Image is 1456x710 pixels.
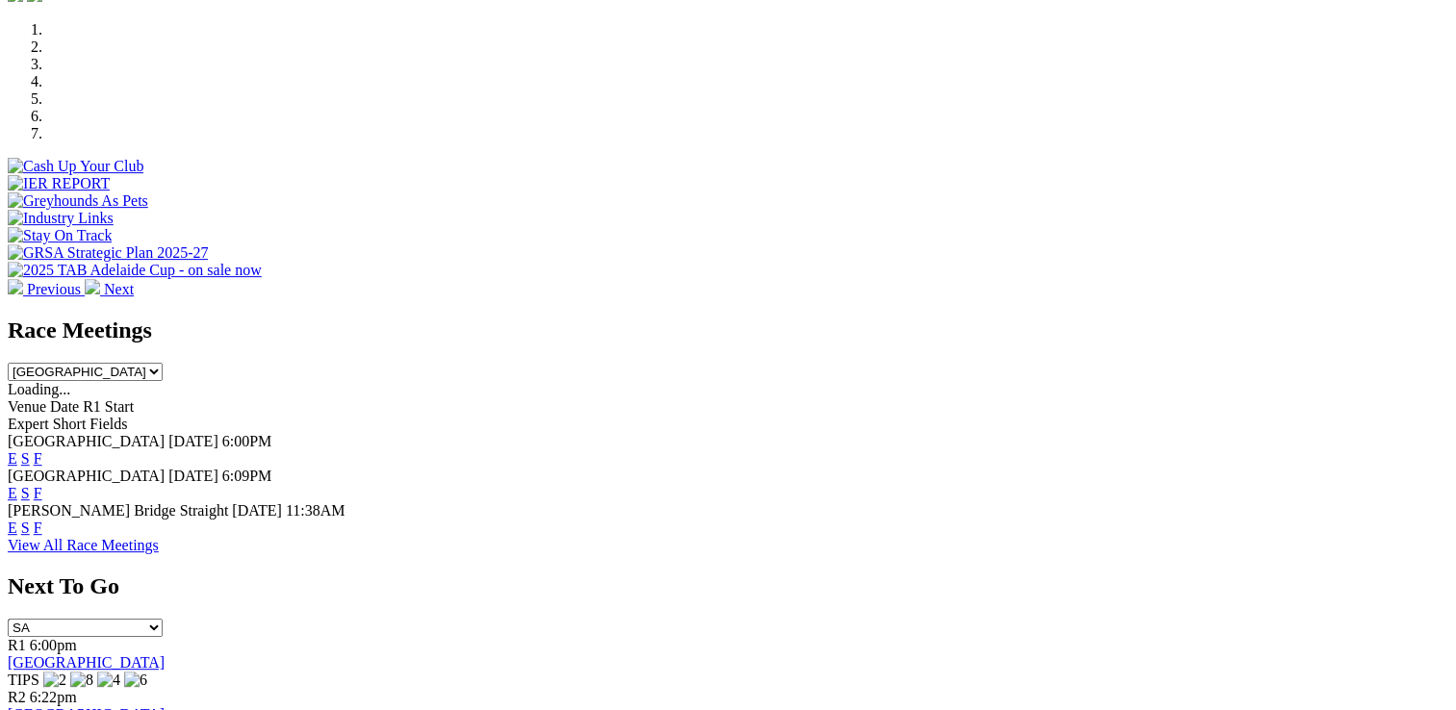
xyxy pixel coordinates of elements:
span: Venue [8,398,46,415]
span: 6:09PM [222,468,272,484]
span: R2 [8,689,26,705]
a: S [21,520,30,536]
span: [PERSON_NAME] Bridge Straight [8,502,228,519]
span: 6:00PM [222,433,272,449]
span: R1 Start [83,398,134,415]
a: E [8,450,17,467]
a: [GEOGRAPHIC_DATA] [8,654,165,671]
span: [DATE] [232,502,282,519]
h2: Race Meetings [8,317,1448,343]
span: 6:22pm [30,689,77,705]
a: E [8,485,17,501]
img: Cash Up Your Club [8,158,143,175]
img: Stay On Track [8,227,112,244]
a: F [34,450,42,467]
a: Previous [8,281,85,297]
span: 6:00pm [30,637,77,653]
a: E [8,520,17,536]
span: [DATE] [168,433,218,449]
span: [GEOGRAPHIC_DATA] [8,468,165,484]
span: [DATE] [168,468,218,484]
a: S [21,485,30,501]
img: GRSA Strategic Plan 2025-27 [8,244,208,262]
a: View All Race Meetings [8,537,159,553]
span: Date [50,398,79,415]
a: S [21,450,30,467]
img: 2025 TAB Adelaide Cup - on sale now [8,262,262,279]
span: Fields [89,416,127,432]
span: [GEOGRAPHIC_DATA] [8,433,165,449]
img: 2 [43,672,66,689]
img: 4 [97,672,120,689]
img: chevron-left-pager-white.svg [8,279,23,294]
span: Loading... [8,381,70,397]
img: IER REPORT [8,175,110,192]
span: TIPS [8,672,39,688]
span: 11:38AM [286,502,345,519]
span: Short [53,416,87,432]
a: F [34,485,42,501]
span: Previous [27,281,81,297]
a: F [34,520,42,536]
img: 6 [124,672,147,689]
span: R1 [8,637,26,653]
img: Industry Links [8,210,114,227]
h2: Next To Go [8,573,1448,599]
span: Expert [8,416,49,432]
img: 8 [70,672,93,689]
img: chevron-right-pager-white.svg [85,279,100,294]
a: Next [85,281,134,297]
img: Greyhounds As Pets [8,192,148,210]
span: Next [104,281,134,297]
